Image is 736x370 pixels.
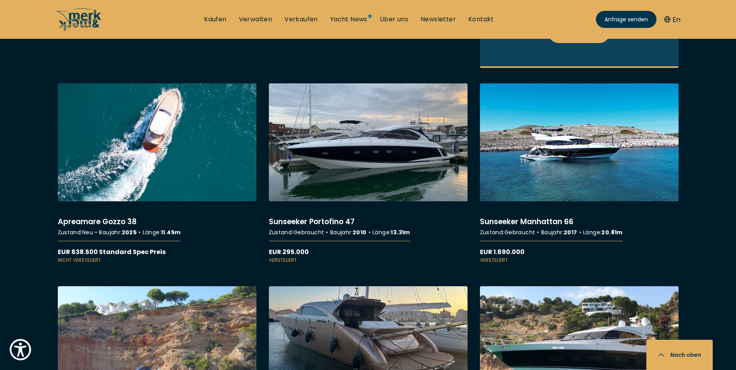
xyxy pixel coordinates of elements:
a: Newsletter [421,15,456,24]
button: En [664,14,681,25]
button: Show Accessibility Preferences [8,337,33,362]
a: Kaufen [204,15,226,24]
span: Anfrage senden [604,16,648,24]
a: Über uns [380,15,408,24]
a: More details aboutSunseeker Portofino 47 [269,83,468,264]
a: Kontakt [468,15,494,24]
a: More details aboutSunseeker Manhattan 66 [480,83,679,264]
a: More details aboutApreamare Gozzo 38 [58,83,256,264]
a: Anfrage senden [596,11,656,28]
a: Yacht News [330,15,367,24]
a: Verkaufen [284,15,318,24]
button: Nach oben [646,340,713,370]
a: Verwalten [239,15,272,24]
